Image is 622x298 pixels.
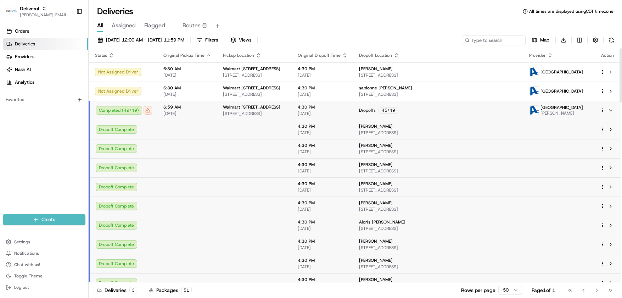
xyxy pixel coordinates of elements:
[3,214,85,225] button: Create
[20,12,71,18] button: [PERSON_NAME][EMAIL_ADDRESS][PERSON_NAME][DOMAIN_NAME]
[15,66,31,73] span: Nash AI
[71,120,86,126] span: Pylon
[97,21,103,30] span: All
[298,72,348,78] span: [DATE]
[24,68,116,75] div: Start new chat
[298,66,348,72] span: 4:30 PM
[298,92,348,97] span: [DATE]
[7,7,21,21] img: Nash
[359,143,393,148] span: [PERSON_NAME]
[359,181,393,187] span: [PERSON_NAME]
[540,37,549,43] span: Map
[223,66,280,72] span: Walmart [STREET_ADDRESS]
[15,28,29,34] span: Orders
[298,149,348,155] span: [DATE]
[18,46,117,53] input: Clear
[194,35,221,45] button: Filters
[7,104,13,109] div: 📗
[7,28,129,40] p: Welcome 👋
[298,226,348,231] span: [DATE]
[50,120,86,126] a: Powered byPylon
[359,264,518,270] span: [STREET_ADDRESS]
[462,35,526,45] input: Type to search
[4,100,57,113] a: 📗Knowledge Base
[163,111,212,116] span: [DATE]
[15,41,35,47] span: Deliveries
[298,85,348,91] span: 4:30 PM
[529,67,539,77] img: ActionCourier.png
[461,287,495,294] p: Rows per page
[205,37,218,43] span: Filters
[298,123,348,129] span: 4:30 PM
[529,106,539,115] img: ActionCourier.png
[359,85,412,91] span: sablonne [PERSON_NAME]
[223,72,286,78] span: [STREET_ADDRESS]
[163,72,212,78] span: [DATE]
[298,258,348,263] span: 4:30 PM
[3,51,88,62] a: Providers
[3,26,88,37] a: Orders
[529,53,546,58] span: Provider
[298,111,348,116] span: [DATE]
[3,64,88,75] a: Nash AI
[14,262,40,267] span: Chat with us!
[540,110,583,116] span: [PERSON_NAME]
[359,107,376,113] span: Dropoffs
[3,94,85,105] div: Favorites
[359,219,405,225] span: Alcris [PERSON_NAME]
[3,271,85,281] button: Toggle Theme
[223,92,286,97] span: [STREET_ADDRESS]
[298,181,348,187] span: 4:30 PM
[359,200,393,206] span: [PERSON_NAME]
[600,53,615,58] div: Action
[359,206,518,212] span: [STREET_ADDRESS]
[15,54,34,60] span: Providers
[298,53,341,58] span: Original Dropoff Time
[20,5,39,12] button: Deliverol
[223,53,254,58] span: Pickup Location
[97,6,133,17] h1: Deliveries
[3,282,85,292] button: Log out
[379,107,398,114] div: 45 / 49
[223,111,286,116] span: [STREET_ADDRESS]
[3,3,73,20] button: DeliverolDeliverol[PERSON_NAME][EMAIL_ADDRESS][PERSON_NAME][DOMAIN_NAME]
[540,69,583,75] span: [GEOGRAPHIC_DATA]
[60,104,66,109] div: 💻
[298,200,348,206] span: 4:30 PM
[359,53,392,58] span: Dropoff Location
[14,250,39,256] span: Notifications
[223,104,280,110] span: Walmart [STREET_ADDRESS]
[606,35,616,45] button: Refresh
[359,168,518,174] span: [STREET_ADDRESS]
[183,21,201,30] span: Routes
[298,162,348,167] span: 4:30 PM
[14,285,29,290] span: Log out
[6,6,17,16] img: Deliverol
[149,287,192,294] div: Packages
[359,72,518,78] span: [STREET_ADDRESS]
[359,238,393,244] span: [PERSON_NAME]
[163,53,204,58] span: Original Pickup Time
[540,88,583,94] span: [GEOGRAPHIC_DATA]
[298,206,348,212] span: [DATE]
[359,187,518,193] span: [STREET_ADDRESS]
[298,104,348,110] span: 4:30 PM
[3,237,85,247] button: Settings
[163,85,212,91] span: 6:30 AM
[97,287,137,294] div: Deliveries
[239,37,251,43] span: Views
[529,9,613,14] span: All times are displayed using CDT timezone
[57,100,117,113] a: 💻API Documentation
[95,53,107,58] span: Status
[359,123,393,129] span: [PERSON_NAME]
[359,66,393,72] span: [PERSON_NAME]
[298,143,348,148] span: 4:30 PM
[14,239,30,245] span: Settings
[112,21,136,30] span: Assigned
[298,130,348,136] span: [DATE]
[532,287,555,294] div: Page 1 of 1
[163,104,212,110] span: 6:59 AM
[106,37,184,43] span: [DATE] 12:00 AM - [DATE] 11:59 PM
